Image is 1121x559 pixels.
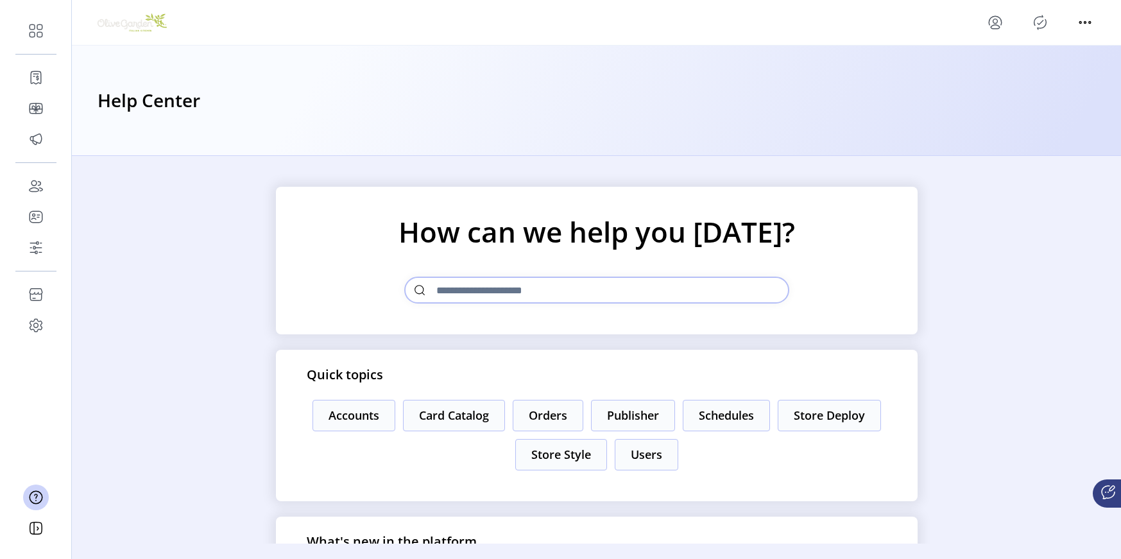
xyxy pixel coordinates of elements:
[1075,12,1095,33] button: menu
[307,365,383,384] p: Quick topics
[398,218,795,246] p: How can we help you [DATE]?
[403,400,505,431] button: Card Catalog
[683,400,770,431] button: Schedules
[615,439,678,470] button: Users
[778,400,881,431] button: Store Deploy
[591,400,675,431] button: Publisher
[985,12,1005,33] button: menu
[515,439,607,470] button: Store Style
[312,400,395,431] button: Accounts
[98,13,167,31] img: logo
[1030,12,1050,33] button: Publisher Panel
[98,87,200,115] h3: Help Center
[307,532,477,551] p: What's new in the platform
[513,400,583,431] button: Orders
